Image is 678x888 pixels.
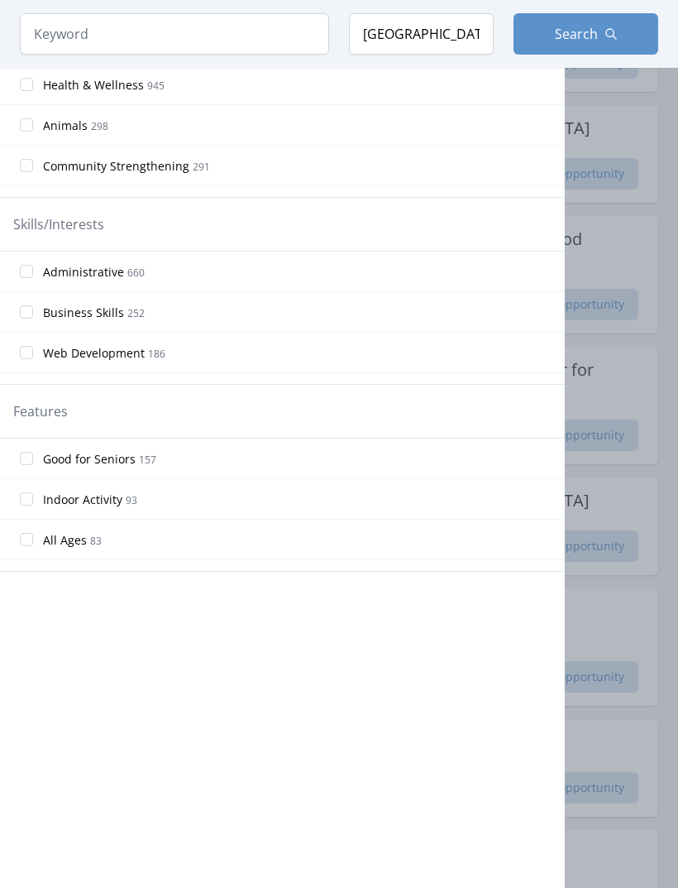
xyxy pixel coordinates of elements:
span: Administrative [43,265,124,281]
span: Business Skills [43,305,124,322]
input: Good for Seniors 157 [20,453,33,466]
input: Community Strengthening 291 [20,160,33,173]
input: Keyword [20,13,329,55]
span: 83 [90,535,102,549]
span: Community Strengthening [43,159,189,175]
legend: Features [13,402,68,422]
span: Health & Wellness [43,78,144,94]
span: 291 [193,161,210,175]
input: All Ages 83 [20,534,33,547]
input: Administrative 660 [20,266,33,279]
span: Indoor Activity [43,492,122,509]
span: 157 [139,454,156,468]
span: Good for Seniors [43,452,136,468]
span: 252 [127,307,145,321]
span: Web Development [43,346,145,362]
span: 945 [147,79,165,94]
button: Search [513,13,658,55]
span: 186 [148,348,165,362]
span: Search [555,24,598,44]
input: Location [349,13,494,55]
span: 660 [127,266,145,281]
legend: Skills/Interests [13,215,104,235]
input: Business Skills 252 [20,306,33,319]
span: 298 [91,120,108,134]
input: Animals 298 [20,119,33,132]
input: Health & Wellness 945 [20,79,33,92]
input: Web Development 186 [20,347,33,360]
span: All Ages [43,533,87,550]
span: Animals [43,118,88,135]
span: 93 [126,494,137,508]
input: Indoor Activity 93 [20,493,33,506]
